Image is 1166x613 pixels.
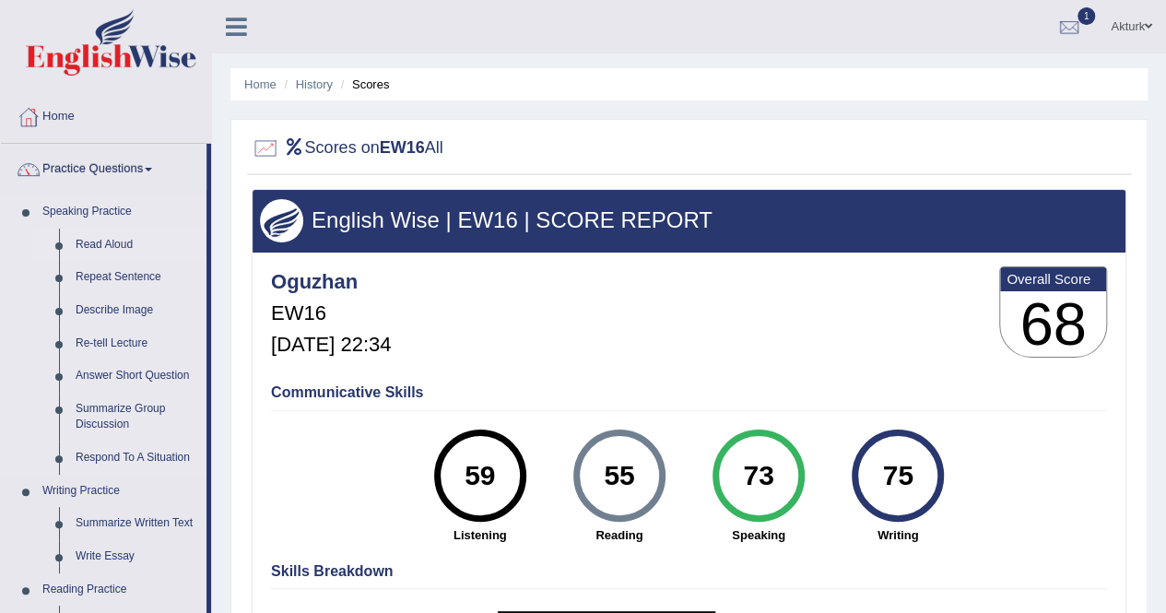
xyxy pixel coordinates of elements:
img: wings.png [260,199,303,242]
a: Respond To A Situation [67,442,206,475]
h3: English Wise | EW16 | SCORE REPORT [260,208,1118,232]
a: Home [1,91,211,137]
strong: Reading [559,526,679,544]
span: 1 [1078,7,1096,25]
div: 59 [446,437,513,514]
h4: Skills Breakdown [271,563,1107,580]
a: Practice Questions [1,144,206,190]
a: Summarize Written Text [67,507,206,540]
a: Summarize Group Discussion [67,393,206,442]
b: EW16 [380,138,425,157]
a: Write Essay [67,540,206,573]
h5: EW16 [271,302,391,324]
div: 75 [865,437,932,514]
h4: Oguzhan [271,271,391,293]
h3: 68 [1000,291,1106,358]
li: Scores [336,76,390,93]
a: History [296,77,333,91]
a: Speaking Practice [34,195,206,229]
div: 55 [585,437,653,514]
a: Answer Short Question [67,360,206,393]
h5: [DATE] 22:34 [271,334,391,356]
div: 73 [724,437,792,514]
a: Describe Image [67,294,206,327]
b: Overall Score [1007,271,1100,287]
a: Repeat Sentence [67,261,206,294]
a: Re-tell Lecture [67,327,206,360]
strong: Listening [419,526,540,544]
strong: Speaking [698,526,819,544]
a: Reading Practice [34,573,206,607]
a: Home [244,77,277,91]
a: Writing Practice [34,475,206,508]
a: Read Aloud [67,229,206,262]
strong: Writing [838,526,959,544]
h4: Communicative Skills [271,384,1107,401]
h2: Scores on All [252,135,443,162]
